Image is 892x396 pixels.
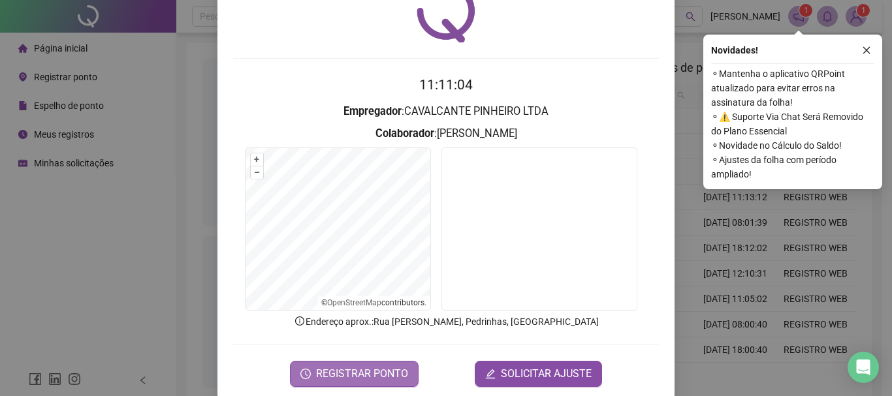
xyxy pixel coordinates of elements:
span: edit [485,369,496,379]
div: Open Intercom Messenger [848,352,879,383]
a: OpenStreetMap [327,298,381,307]
button: – [251,166,263,179]
span: Novidades ! [711,43,758,57]
span: info-circle [294,315,306,327]
span: close [862,46,871,55]
span: ⚬ Mantenha o aplicativo QRPoint atualizado para evitar erros na assinatura da folha! [711,67,874,110]
strong: Empregador [343,105,402,117]
span: ⚬ ⚠️ Suporte Via Chat Será Removido do Plano Essencial [711,110,874,138]
span: ⚬ Ajustes da folha com período ampliado! [711,153,874,181]
button: editSOLICITAR AJUSTE [475,361,602,387]
h3: : [PERSON_NAME] [233,125,659,142]
li: © contributors. [321,298,426,307]
time: 11:11:04 [419,77,473,93]
span: REGISTRAR PONTO [316,366,408,382]
h3: : CAVALCANTE PINHEIRO LTDA [233,103,659,120]
span: ⚬ Novidade no Cálculo do Saldo! [711,138,874,153]
strong: Colaborador [375,127,434,140]
button: REGISTRAR PONTO [290,361,419,387]
button: + [251,153,263,166]
span: clock-circle [300,369,311,379]
p: Endereço aprox. : Rua [PERSON_NAME], Pedrinhas, [GEOGRAPHIC_DATA] [233,314,659,329]
span: SOLICITAR AJUSTE [501,366,592,382]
